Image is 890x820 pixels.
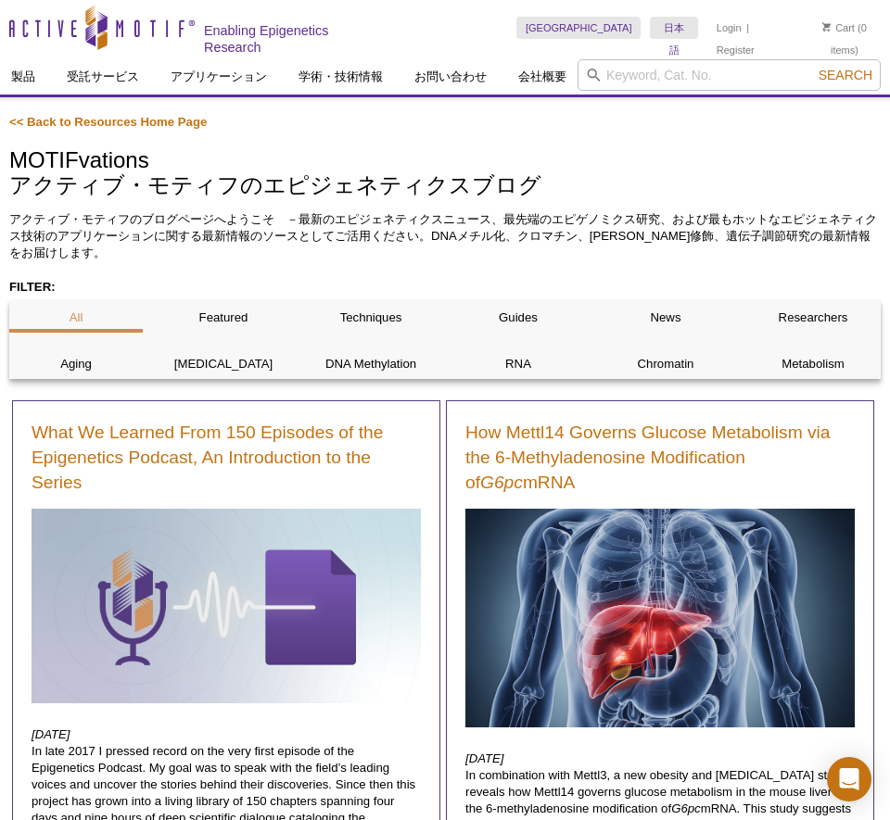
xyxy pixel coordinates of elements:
a: 会社概要 [507,59,578,95]
p: Chromatin [599,356,732,372]
a: 受託サービス [56,59,150,95]
strong: FILTER: [9,280,56,294]
p: Metabolism [746,356,880,372]
h1: MOTIFvations アクティブ・モティフのエピジェネティクスブログ [9,148,881,199]
p: Aging [9,356,143,372]
em: [DATE] [32,727,70,741]
p: アクティブ・モティフのブログページへようこそ －最新のエピジェネティクスニュース、最先端のエピゲノミクス研究、および最もホットなエピジェネティクス技術のアプリケーションに関する最新情報のソースと... [9,211,881,261]
button: Search [813,67,878,83]
span: Search [819,68,872,82]
em: G6pc [671,801,701,815]
a: << Back to Resources Home Page [9,115,207,129]
div: Open Intercom Messenger [827,757,871,801]
p: RNA [451,356,585,372]
input: Keyword, Cat. No. [578,59,881,91]
a: Login [717,21,742,34]
em: [DATE] [465,751,504,765]
a: お問い合わせ [403,59,498,95]
a: [GEOGRAPHIC_DATA] [516,17,642,39]
p: Guides [451,309,585,326]
p: [MEDICAL_DATA] [157,356,290,372]
p: All [9,309,143,326]
p: DNA Methylation [304,356,438,372]
em: G6pc [480,473,523,492]
a: 学術・技術情報 [287,59,394,95]
a: 日本語 [650,17,697,39]
p: Researchers [746,309,880,326]
h2: Enabling Epigenetics Research [204,22,383,56]
img: Your Cart [822,22,831,32]
li: | [746,17,749,39]
p: Techniques [304,309,438,326]
p: Featured [157,309,290,326]
a: Cart [822,21,855,34]
img: Human liver [465,509,855,727]
li: (0 items) [808,17,881,61]
a: How Mettl14 Governs Glucose Metabolism via the 6-Methyladenosine Modification ofG6pcmRNA [465,420,855,495]
p: News [599,309,732,326]
a: What We Learned From 150 Episodes of the Epigenetics Podcast, An Introduction to the Series [32,420,421,495]
a: アプリケーション [159,59,278,95]
img: Podcast lessons [32,509,421,703]
a: Register [717,44,755,57]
